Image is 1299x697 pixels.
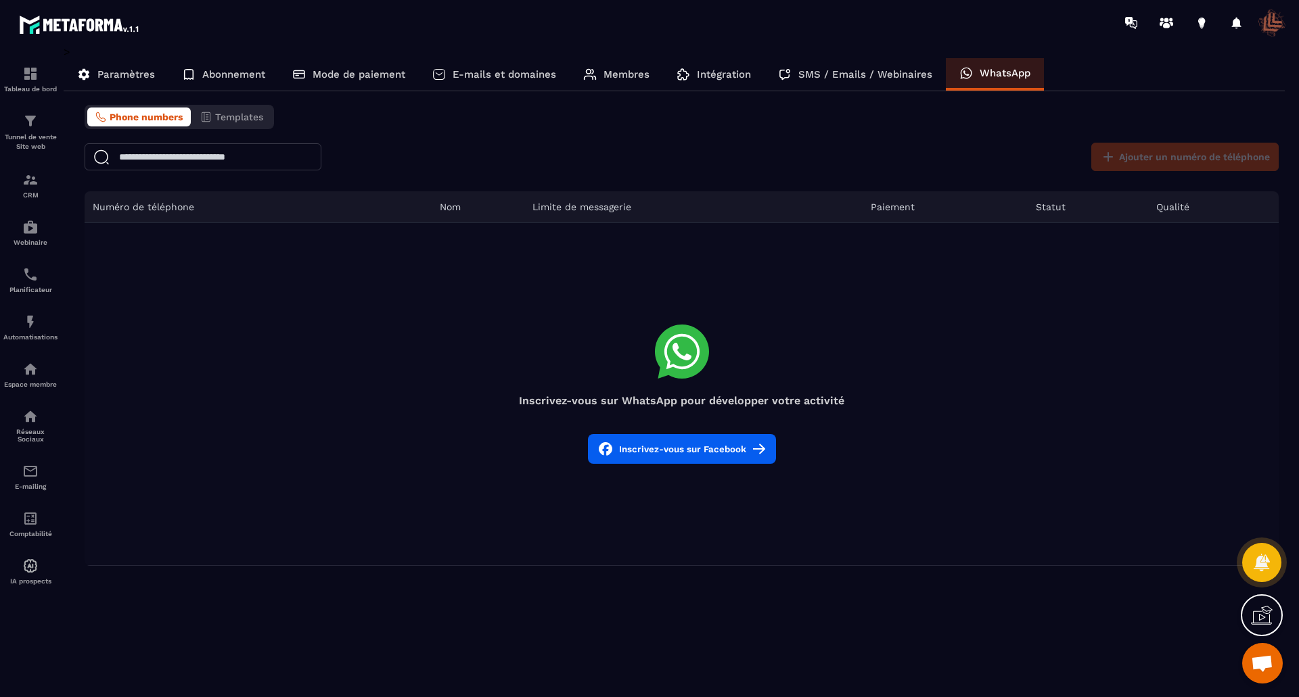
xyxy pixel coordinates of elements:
th: Nom [432,191,524,223]
p: Espace membre [3,381,58,388]
p: E-mails et domaines [453,68,556,80]
p: WhatsApp [980,67,1030,79]
a: formationformationTableau de bord [3,55,58,103]
p: SMS / Emails / Webinaires [798,68,932,80]
p: Intégration [697,68,751,80]
span: Phone numbers [110,112,183,122]
img: formation [22,66,39,82]
img: email [22,463,39,479]
img: formation [22,113,39,129]
p: IA prospects [3,577,58,585]
p: Tunnel de vente Site web [3,133,58,151]
th: Limite de messagerie [524,191,863,223]
a: automationsautomationsAutomatisations [3,304,58,351]
img: social-network [22,408,39,425]
p: Mode de paiement [313,68,405,80]
img: automations [22,219,39,235]
h4: Inscrivez-vous sur WhatsApp pour développer votre activité [85,394,1279,407]
div: Ouvrir le chat [1242,643,1283,683]
p: Réseaux Sociaux [3,428,58,443]
a: social-networksocial-networkRéseaux Sociaux [3,398,58,453]
img: logo [19,12,141,37]
a: schedulerschedulerPlanificateur [3,256,58,304]
p: Automatisations [3,333,58,341]
a: accountantaccountantComptabilité [3,500,58,548]
button: Inscrivez-vous sur Facebook [588,434,776,464]
th: Statut [1028,191,1147,223]
a: automationsautomationsEspace membre [3,351,58,398]
p: CRM [3,191,58,199]
a: automationsautomationsWebinaire [3,209,58,256]
img: formation [22,172,39,188]
p: Abonnement [202,68,265,80]
img: automations [22,558,39,574]
img: automations [22,361,39,377]
p: Paramètres [97,68,155,80]
span: Templates [215,112,263,122]
p: Membres [603,68,649,80]
p: Tableau de bord [3,85,58,93]
a: emailemailE-mailing [3,453,58,500]
div: > [64,45,1285,566]
th: Qualité [1148,191,1279,223]
p: Webinaire [3,239,58,246]
p: E-mailing [3,483,58,490]
button: Templates [192,107,271,126]
p: Planificateur [3,286,58,293]
th: Paiement [863,191,1028,223]
a: formationformationCRM [3,162,58,209]
p: Comptabilité [3,530,58,537]
th: Numéro de téléphone [85,191,432,223]
a: formationformationTunnel de vente Site web [3,103,58,162]
img: scheduler [22,266,39,283]
img: accountant [22,510,39,527]
img: automations [22,314,39,330]
button: Phone numbers [87,107,191,126]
